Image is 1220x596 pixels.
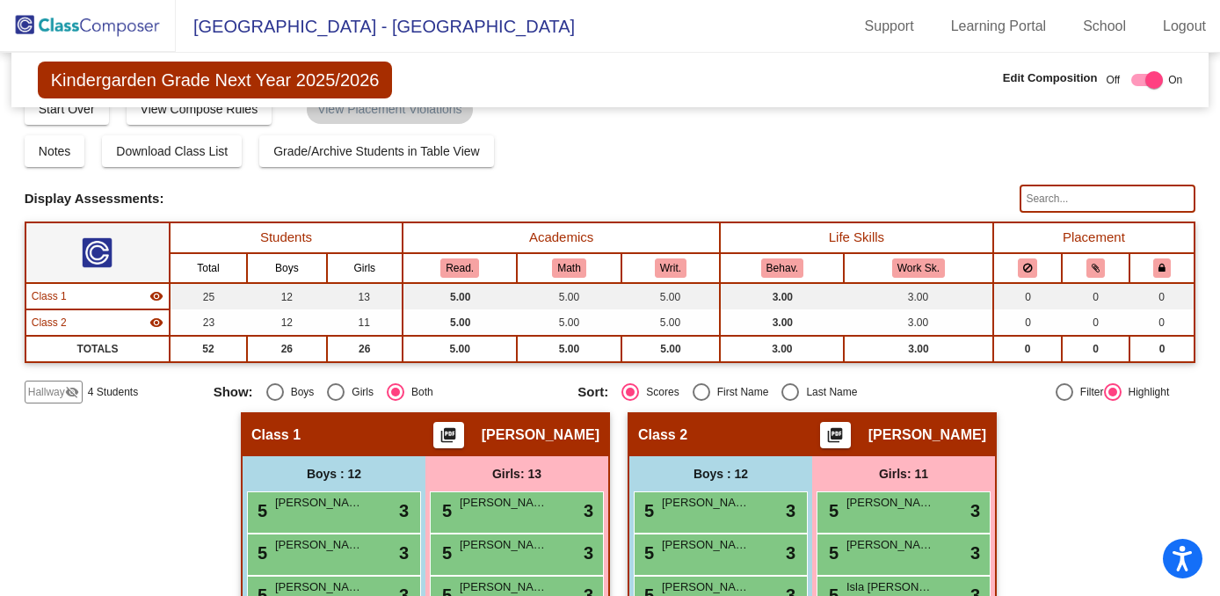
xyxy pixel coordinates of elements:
[482,426,599,444] span: [PERSON_NAME]
[247,336,327,362] td: 26
[327,309,403,336] td: 11
[327,253,403,283] th: Girls
[1129,253,1195,283] th: Keep with teacher
[629,456,812,491] div: Boys : 12
[1122,384,1170,400] div: Highlight
[662,536,750,554] span: [PERSON_NAME]
[275,536,363,554] span: [PERSON_NAME]
[584,540,593,566] span: 3
[577,383,929,401] mat-radio-group: Select an option
[404,384,433,400] div: Both
[786,498,795,524] span: 3
[720,283,844,309] td: 3.00
[799,384,857,400] div: Last Name
[1106,72,1120,88] span: Off
[38,62,393,98] span: Kindergarden Grade Next Year 2025/2026
[812,456,995,491] div: Girls: 11
[425,456,608,491] div: Girls: 13
[403,283,518,309] td: 5.00
[403,309,518,336] td: 5.00
[403,336,518,362] td: 5.00
[1073,384,1104,400] div: Filter
[170,336,247,362] td: 52
[460,494,548,512] span: [PERSON_NAME]
[403,222,720,253] th: Academics
[127,93,272,125] button: View Compose Rules
[1129,283,1195,309] td: 0
[844,309,992,336] td: 3.00
[247,283,327,309] td: 12
[284,384,315,400] div: Boys
[1020,185,1195,213] input: Search...
[1062,253,1129,283] th: Keep with students
[170,253,247,283] th: Total
[247,309,327,336] td: 12
[1062,283,1129,309] td: 0
[1003,69,1098,87] span: Edit Composition
[517,309,621,336] td: 5.00
[1069,12,1140,40] a: School
[868,426,986,444] span: [PERSON_NAME]
[824,543,839,563] span: 5
[214,383,565,401] mat-radio-group: Select an option
[25,283,170,309] td: Patty Reddick - No Class Name
[170,283,247,309] td: 25
[170,309,247,336] td: 23
[440,258,479,278] button: Read.
[141,102,258,116] span: View Compose Rules
[993,336,1063,362] td: 0
[1149,12,1220,40] a: Logout
[786,540,795,566] span: 3
[824,426,846,451] mat-icon: picture_as_pdf
[25,191,164,207] span: Display Assessments:
[176,12,575,40] span: [GEOGRAPHIC_DATA] - [GEOGRAPHIC_DATA]
[846,578,934,596] span: Isla [PERSON_NAME]
[993,253,1063,283] th: Keep away students
[820,422,851,448] button: Print Students Details
[275,578,363,596] span: [PERSON_NAME]
[39,102,95,116] span: Start Over
[460,536,548,554] span: [PERSON_NAME]
[846,536,934,554] span: [PERSON_NAME]
[170,222,403,253] th: Students
[851,12,928,40] a: Support
[720,222,992,253] th: Life Skills
[761,258,803,278] button: Behav.
[438,501,452,520] span: 5
[25,135,85,167] button: Notes
[662,494,750,512] span: [PERSON_NAME] De La [PERSON_NAME]
[993,283,1063,309] td: 0
[710,384,769,400] div: First Name
[639,384,679,400] div: Scores
[577,384,608,400] span: Sort:
[251,426,301,444] span: Class 1
[275,494,363,512] span: [PERSON_NAME]
[438,426,459,451] mat-icon: picture_as_pdf
[259,135,494,167] button: Grade/Archive Students in Table View
[640,501,654,520] span: 5
[399,498,409,524] span: 3
[149,316,163,330] mat-icon: visibility
[116,144,228,158] span: Download Class List
[621,336,721,362] td: 5.00
[1062,309,1129,336] td: 0
[846,494,934,512] span: [PERSON_NAME]
[253,501,267,520] span: 5
[584,498,593,524] span: 3
[433,422,464,448] button: Print Students Details
[937,12,1061,40] a: Learning Portal
[65,385,79,399] mat-icon: visibility_off
[1129,336,1195,362] td: 0
[32,288,67,304] span: Class 1
[39,144,71,158] span: Notes
[970,540,980,566] span: 3
[25,93,109,125] button: Start Over
[720,336,844,362] td: 3.00
[149,289,163,303] mat-icon: visibility
[243,456,425,491] div: Boys : 12
[655,258,686,278] button: Writ.
[993,309,1063,336] td: 0
[327,336,403,362] td: 26
[844,336,992,362] td: 3.00
[28,384,65,400] span: Hallway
